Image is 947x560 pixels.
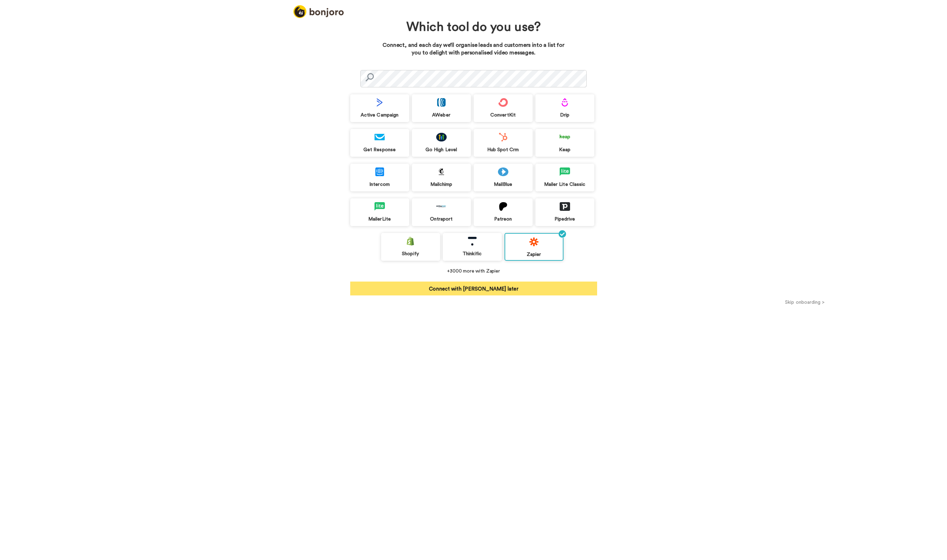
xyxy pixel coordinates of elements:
[535,181,594,188] div: Mailer Lite Classic
[436,202,447,211] img: logo_ontraport.svg
[560,133,570,141] img: logo_keap.svg
[365,73,374,81] img: search.svg
[498,167,508,176] img: logo_mailblue.png
[498,133,508,141] img: logo_hubspot.svg
[505,251,563,258] div: Zapier
[350,181,409,188] div: Intercom
[436,98,447,107] img: logo_aweber.svg
[560,202,570,211] img: logo_pipedrive.png
[529,238,539,246] img: logo_zapier.svg
[350,268,597,275] div: +3000 more with Zapier
[375,133,385,141] img: logo_getresponse.svg
[350,216,409,222] div: MailerLite
[436,133,447,141] img: logo_gohighlevel.png
[535,216,594,222] div: Pipedrive
[396,20,552,34] h1: Which tool do you use?
[663,299,947,306] button: Skip onboarding >
[474,112,533,118] div: ConvertKit
[375,98,385,107] img: logo_activecampaign.svg
[375,167,385,176] img: logo_intercom.svg
[381,251,440,257] div: Shopify
[380,41,568,57] p: Connect, and each day we’ll organise leads and customers into a list for you to delight with pers...
[560,98,570,107] img: logo_drip.svg
[535,147,594,153] div: Keap
[405,237,416,245] img: logo_shopify.svg
[293,5,344,18] img: logo_full.png
[412,147,471,153] div: Go High Level
[350,147,409,153] div: Get Response
[474,181,533,188] div: MailBlue
[350,282,597,295] button: Connect with [PERSON_NAME] later
[350,112,409,118] div: Active Campaign
[498,98,508,107] img: logo_convertkit.svg
[560,167,570,176] img: logo_mailerlite.svg
[474,147,533,153] div: Hub Spot Crm
[412,112,471,118] div: AWeber
[436,167,447,176] img: logo_mailchimp.svg
[498,202,508,211] img: logo_patreon.svg
[375,202,385,211] img: logo_mailerlite.svg
[412,181,471,188] div: Mailchimp
[443,251,502,257] div: Thinkific
[474,216,533,222] div: Patreon
[412,216,471,222] div: Ontraport
[467,237,477,245] img: logo_thinkific.svg
[535,112,594,118] div: Drip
